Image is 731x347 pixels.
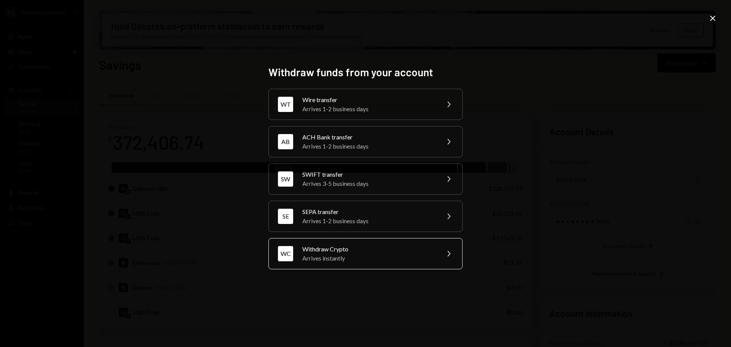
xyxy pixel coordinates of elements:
[268,89,463,120] button: WTWire transferArrives 1-2 business days
[302,95,435,104] div: Wire transfer
[302,216,435,225] div: Arrives 1-2 business days
[302,133,435,142] div: ACH Bank transfer
[268,126,463,157] button: ABACH Bank transferArrives 1-2 business days
[302,245,435,254] div: Withdraw Crypto
[278,209,293,224] div: SE
[278,134,293,149] div: AB
[302,104,435,114] div: Arrives 1-2 business days
[302,207,435,216] div: SEPA transfer
[268,201,463,232] button: SESEPA transferArrives 1-2 business days
[278,97,293,112] div: WT
[278,246,293,261] div: WC
[302,142,435,151] div: Arrives 1-2 business days
[302,170,435,179] div: SWIFT transfer
[302,179,435,188] div: Arrives 3-5 business days
[302,254,435,263] div: Arrives instantly
[268,65,463,80] h2: Withdraw funds from your account
[278,171,293,187] div: SW
[268,163,463,195] button: SWSWIFT transferArrives 3-5 business days
[268,238,463,269] button: WCWithdraw CryptoArrives instantly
